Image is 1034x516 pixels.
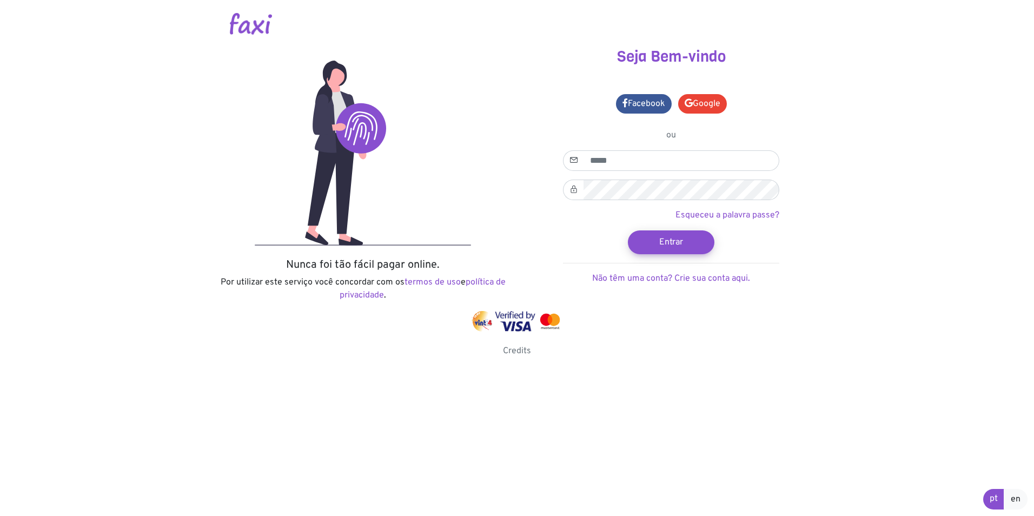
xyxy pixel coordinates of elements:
p: Por utilizar este serviço você concordar com os e . [217,276,509,302]
a: pt [983,489,1004,510]
a: Não têm uma conta? Crie sua conta aqui. [592,273,750,284]
p: ou [563,129,779,142]
a: en [1004,489,1028,510]
img: mastercard [538,311,562,332]
a: Esqueceu a palavra passe? [675,210,779,221]
a: Facebook [616,94,672,114]
h5: Nunca foi tão fácil pagar online. [217,259,509,272]
img: vinti4 [472,311,493,332]
a: Credits [503,346,531,356]
a: termos de uso [405,277,461,288]
img: visa [495,311,535,332]
button: Entrar [628,230,714,254]
h3: Seja Bem-vindo [525,48,817,66]
a: Google [678,94,727,114]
